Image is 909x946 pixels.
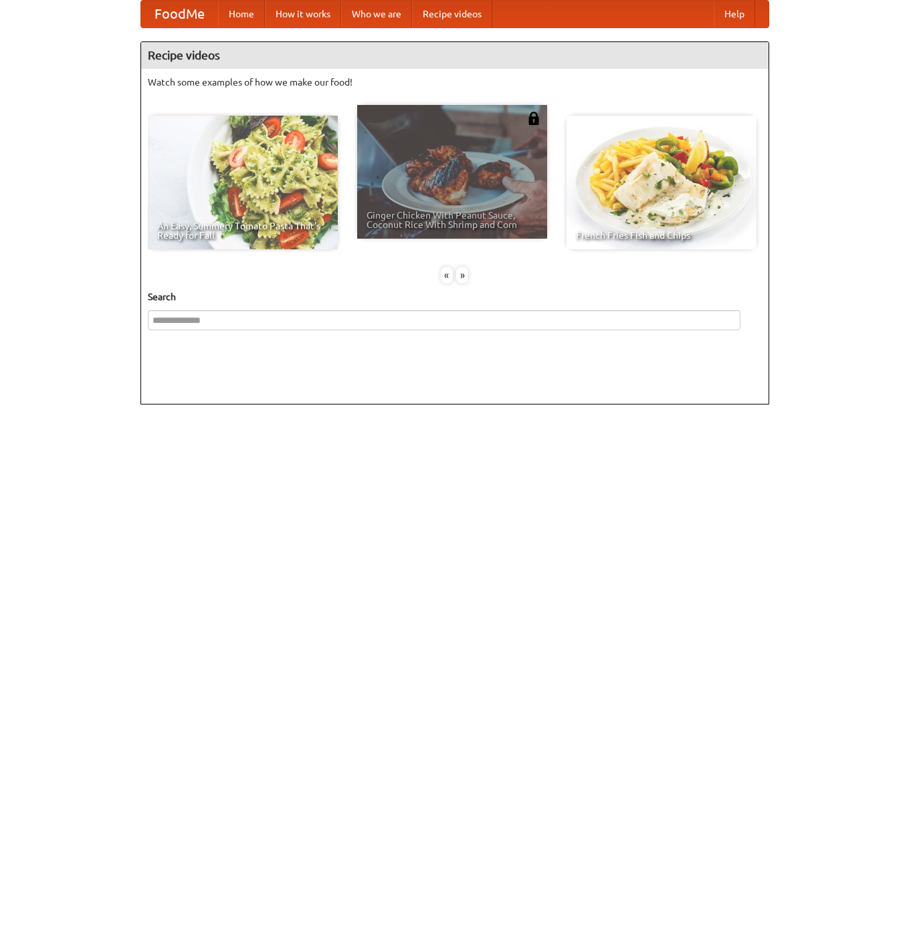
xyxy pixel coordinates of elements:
span: French Fries Fish and Chips [576,231,747,240]
div: » [456,267,468,283]
a: Who we are [341,1,412,27]
a: French Fries Fish and Chips [567,116,756,249]
a: Home [218,1,265,27]
span: An Easy, Summery Tomato Pasta That's Ready for Fall [157,221,328,240]
h5: Search [148,290,762,304]
a: Recipe videos [412,1,492,27]
a: Help [714,1,755,27]
a: An Easy, Summery Tomato Pasta That's Ready for Fall [148,116,338,249]
a: FoodMe [141,1,218,27]
h4: Recipe videos [141,42,769,69]
img: 483408.png [527,112,540,125]
p: Watch some examples of how we make our food! [148,76,762,89]
div: « [441,267,453,283]
a: How it works [265,1,341,27]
